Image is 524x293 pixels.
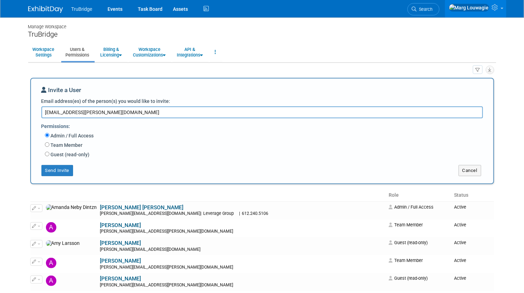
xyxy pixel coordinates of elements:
th: Role [386,189,452,201]
span: | [201,211,202,216]
div: Invite a User [41,86,483,98]
label: Admin / Full Access [49,132,94,139]
img: Andrea Romero [46,276,56,286]
label: Team Member [49,142,83,149]
a: API &Integrations [173,44,208,61]
button: Cancel [459,165,481,176]
div: [PERSON_NAME][EMAIL_ADDRESS][DOMAIN_NAME] [100,211,384,217]
a: [PERSON_NAME] [100,240,141,246]
div: [PERSON_NAME][EMAIL_ADDRESS][PERSON_NAME][DOMAIN_NAME] [100,265,384,270]
span: Active [454,222,467,227]
th: Status [452,189,494,201]
span: Active [454,240,467,245]
span: Active [454,258,467,263]
img: ExhibitDay [28,6,63,13]
a: Users &Permissions [61,44,94,61]
a: WorkspaceCustomizations [129,44,170,61]
div: [PERSON_NAME][EMAIL_ADDRESS][PERSON_NAME][DOMAIN_NAME] [100,229,384,234]
img: Amanda Wright [46,222,56,233]
span: Team Member [389,222,423,227]
a: [PERSON_NAME] [100,222,141,228]
a: Billing &Licensing [96,44,127,61]
div: [PERSON_NAME][EMAIL_ADDRESS][PERSON_NAME][DOMAIN_NAME] [100,283,384,288]
label: Guest (read-only) [49,151,90,158]
div: TruBridge [28,30,496,39]
span: | [239,211,240,216]
a: [PERSON_NAME] [100,258,141,264]
a: [PERSON_NAME] [PERSON_NAME] [100,204,184,211]
a: Search [407,3,439,15]
span: Guest (read-only) [389,276,428,281]
span: TruBridge [71,6,93,12]
img: Amanda Neby Dintzner [46,204,97,211]
span: Search [417,7,433,12]
label: Email address(es) of the person(s) you would like to invite: [41,98,170,105]
button: Send Invite [41,165,73,176]
a: [PERSON_NAME] [100,276,141,282]
img: Amy Larsson [46,240,80,247]
div: [PERSON_NAME][EMAIL_ADDRESS][DOMAIN_NAME] [100,247,384,253]
span: Active [454,204,467,210]
span: Leverage Group [202,211,236,216]
img: Marg Louwagie [449,4,489,12]
span: Guest (read-only) [389,240,428,245]
span: 612.240.5106 [240,211,271,216]
a: WorkspaceSettings [28,44,59,61]
span: Admin / Full Access [389,204,434,210]
img: Andrea Bagwell [46,258,56,268]
span: Team Member [389,258,423,263]
div: Manage Workspace [28,17,496,30]
div: Permissions: [41,120,488,132]
span: Active [454,276,467,281]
